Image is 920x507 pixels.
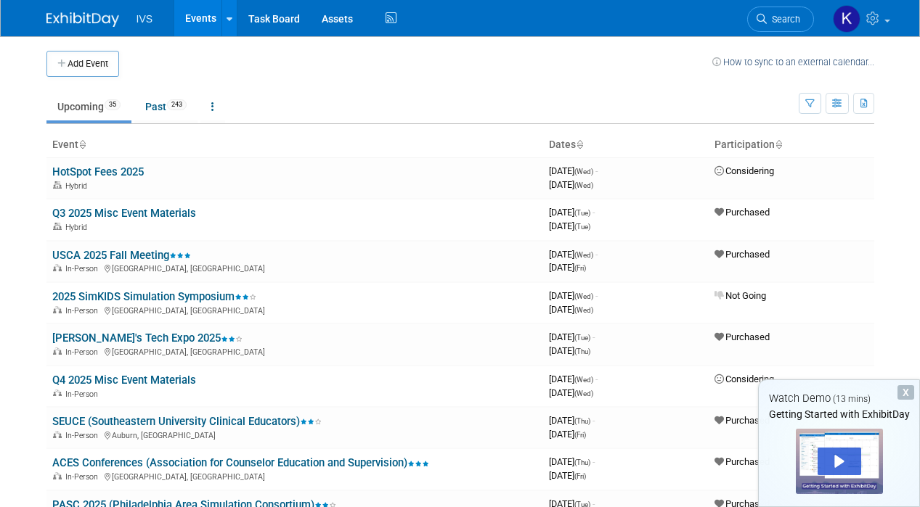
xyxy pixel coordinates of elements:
[53,264,62,271] img: In-Person Event
[574,251,593,259] span: (Wed)
[715,165,774,176] span: Considering
[52,374,196,387] a: Q4 2025 Misc Event Materials
[52,429,537,440] div: Auburn, [GEOGRAPHIC_DATA]
[549,456,595,467] span: [DATE]
[715,456,770,467] span: Purchased
[53,181,62,189] img: Hybrid Event
[593,456,595,467] span: -
[715,374,774,384] span: Considering
[52,262,537,273] div: [GEOGRAPHIC_DATA], [GEOGRAPHIC_DATA]
[818,448,861,475] div: Play
[747,7,814,32] a: Search
[549,470,586,481] span: [DATE]
[715,207,770,218] span: Purchased
[767,14,800,25] span: Search
[595,165,598,176] span: -
[549,429,586,440] span: [DATE]
[549,220,590,231] span: [DATE]
[574,458,590,466] span: (Thu)
[167,99,187,110] span: 243
[65,389,102,399] span: In-Person
[549,304,593,315] span: [DATE]
[53,431,62,438] img: In-Person Event
[897,385,914,400] div: Dismiss
[53,223,62,230] img: Hybrid Event
[593,331,595,342] span: -
[53,389,62,397] img: In-Person Event
[549,331,595,342] span: [DATE]
[574,306,593,314] span: (Wed)
[715,415,770,426] span: Purchased
[46,12,119,27] img: ExhibitDay
[759,391,919,406] div: Watch Demo
[52,304,537,316] div: [GEOGRAPHIC_DATA], [GEOGRAPHIC_DATA]
[709,133,874,157] th: Participation
[576,139,583,150] a: Sort by Start Date
[549,387,593,398] span: [DATE]
[52,345,537,357] div: [GEOGRAPHIC_DATA], [GEOGRAPHIC_DATA]
[574,347,590,355] span: (Thu)
[549,290,598,301] span: [DATE]
[574,181,593,189] span: (Wed)
[574,292,593,300] span: (Wed)
[574,334,590,342] span: (Tue)
[52,331,243,345] a: [PERSON_NAME]'s Tech Expo 2025
[574,431,586,439] span: (Fri)
[53,306,62,313] img: In-Person Event
[53,347,62,355] img: In-Person Event
[574,223,590,231] span: (Tue)
[137,13,153,25] span: IVS
[52,415,322,428] a: SEUCE (Southeastern University Clinical Educators)
[78,139,86,150] a: Sort by Event Name
[549,345,590,356] span: [DATE]
[53,472,62,479] img: In-Person Event
[65,223,91,232] span: Hybrid
[52,456,429,469] a: ACES Conferences (Association for Counselor Education and Supervision)
[46,51,119,77] button: Add Event
[65,431,102,440] span: In-Person
[715,290,766,301] span: Not Going
[759,407,919,421] div: Getting Started with ExhibitDay
[574,389,593,397] span: (Wed)
[52,165,144,178] a: HotSpot Fees 2025
[65,347,102,357] span: In-Person
[549,249,598,260] span: [DATE]
[712,57,874,67] a: How to sync to an external calendar...
[595,290,598,301] span: -
[593,207,595,218] span: -
[549,207,595,218] span: [DATE]
[595,249,598,260] span: -
[52,470,537,482] div: [GEOGRAPHIC_DATA], [GEOGRAPHIC_DATA]
[549,374,598,384] span: [DATE]
[593,415,595,426] span: -
[52,249,191,262] a: USCA 2025 Fall Meeting
[65,306,102,316] span: In-Person
[105,99,121,110] span: 35
[134,93,198,120] a: Past243
[65,472,102,482] span: In-Person
[574,264,586,272] span: (Fri)
[833,394,871,404] span: (13 mins)
[574,209,590,217] span: (Tue)
[46,93,131,120] a: Upcoming35
[52,207,196,220] a: Q3 2025 Misc Event Materials
[574,472,586,480] span: (Fri)
[543,133,709,157] th: Dates
[574,168,593,176] span: (Wed)
[549,262,586,273] span: [DATE]
[46,133,543,157] th: Event
[549,415,595,426] span: [DATE]
[833,5,860,33] img: Kate Wroblewski
[574,417,590,425] span: (Thu)
[715,249,770,260] span: Purchased
[549,165,598,176] span: [DATE]
[549,179,593,190] span: [DATE]
[65,264,102,273] span: In-Person
[65,181,91,191] span: Hybrid
[715,331,770,342] span: Purchased
[52,290,256,303] a: 2025 SimKIDS Simulation Symposium
[574,376,593,384] span: (Wed)
[775,139,782,150] a: Sort by Participation Type
[595,374,598,384] span: -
